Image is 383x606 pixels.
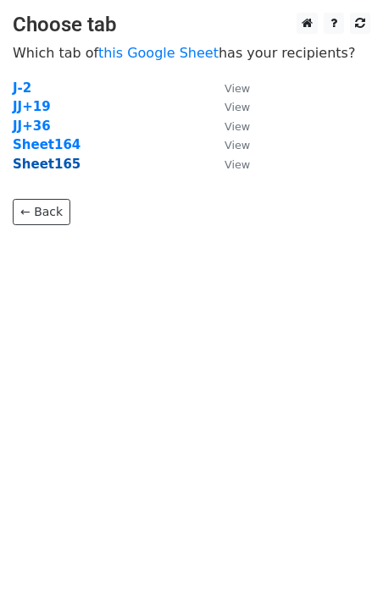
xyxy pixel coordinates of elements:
a: View [208,118,250,134]
a: View [208,157,250,172]
small: View [225,101,250,113]
a: View [208,99,250,114]
a: View [208,137,250,152]
iframe: Chat Widget [298,525,383,606]
small: View [225,158,250,171]
a: JJ+36 [13,118,51,134]
small: View [225,82,250,95]
a: JJ+19 [13,99,51,114]
a: View [208,80,250,96]
h3: Choose tab [13,13,370,37]
a: J-2 [13,80,31,96]
a: ← Back [13,199,70,225]
a: this Google Sheet [98,45,219,61]
small: View [225,120,250,133]
p: Which tab of has your recipients? [13,44,370,62]
small: View [225,139,250,151]
a: Sheet164 [13,137,80,152]
a: Sheet165 [13,157,80,172]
